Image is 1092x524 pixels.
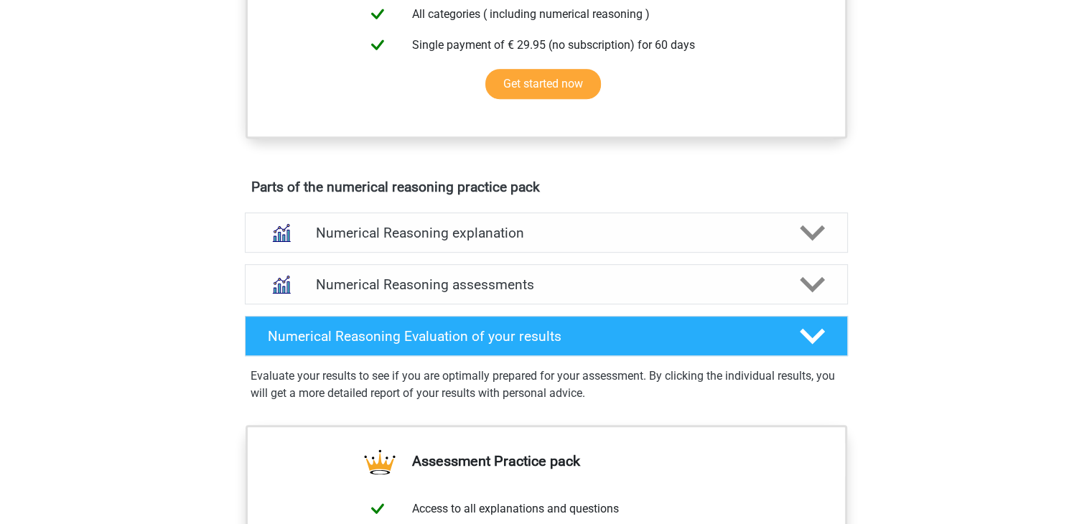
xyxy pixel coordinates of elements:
h4: Parts of the numerical reasoning practice pack [251,179,841,195]
h4: Numerical Reasoning Evaluation of your results [268,328,777,345]
a: explanations Numerical Reasoning explanation [239,212,854,253]
p: Evaluate your results to see if you are optimally prepared for your assessment. By clicking the i... [251,368,842,402]
h4: Numerical Reasoning explanation [316,225,777,241]
img: numerical reasoning explanations [263,215,299,251]
a: assessments Numerical Reasoning assessments [239,264,854,304]
img: numerical reasoning assessments [263,266,299,303]
h4: Numerical Reasoning assessments [316,276,777,293]
a: Numerical Reasoning Evaluation of your results [239,316,854,356]
a: Get started now [485,69,601,99]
